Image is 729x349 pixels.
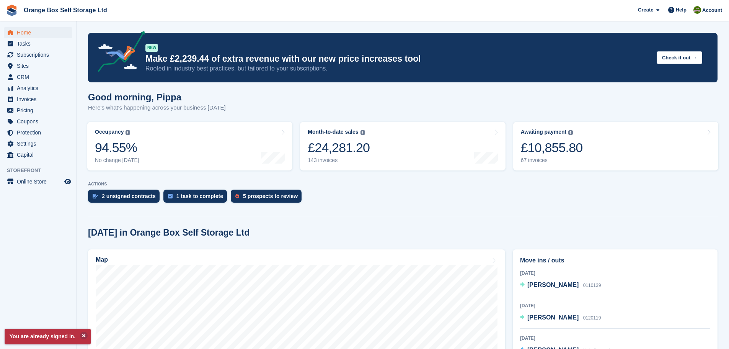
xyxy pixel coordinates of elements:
[17,127,63,138] span: Protection
[4,116,72,127] a: menu
[676,6,687,14] span: Help
[693,6,701,14] img: Pippa White
[521,129,567,135] div: Awaiting payment
[88,190,163,206] a: 2 unsigned contracts
[126,130,130,135] img: icon-info-grey-7440780725fd019a000dd9b08b2336e03edf1995a4989e88bcd33f0948082b44.svg
[88,228,250,238] h2: [DATE] in Orange Box Self Storage Ltd
[102,193,156,199] div: 2 unsigned contracts
[308,140,370,156] div: £24,281.20
[527,282,579,288] span: [PERSON_NAME]
[4,176,72,187] a: menu
[17,105,63,116] span: Pricing
[235,194,239,198] img: prospect-51fa495bee0391a8d652442698ab0144808aea92771e9ea1ae160a38d050c398.svg
[527,314,579,321] span: [PERSON_NAME]
[657,51,702,64] button: Check it out →
[176,193,223,199] div: 1 task to complete
[7,167,76,174] span: Storefront
[17,116,63,127] span: Coupons
[520,302,710,309] div: [DATE]
[88,182,718,187] p: ACTIONS
[145,64,651,73] p: Rooted in industry best practices, but tailored to your subscriptions.
[88,103,226,112] p: Here's what's happening across your business [DATE]
[4,105,72,116] a: menu
[308,157,370,164] div: 143 invoices
[513,122,718,170] a: Awaiting payment £10,855.80 67 invoices
[243,193,298,199] div: 5 prospects to review
[300,122,505,170] a: Month-to-date sales £24,281.20 143 invoices
[145,53,651,64] p: Make £2,239.44 of extra revenue with our new price increases tool
[520,313,601,323] a: [PERSON_NAME] 0120119
[4,38,72,49] a: menu
[4,149,72,160] a: menu
[4,127,72,138] a: menu
[145,44,158,52] div: NEW
[4,94,72,105] a: menu
[95,129,124,135] div: Occupancy
[520,280,601,290] a: [PERSON_NAME] 0110139
[96,256,108,263] h2: Map
[88,92,226,102] h1: Good morning, Pippa
[4,27,72,38] a: menu
[521,157,583,164] div: 67 invoices
[231,190,305,206] a: 5 prospects to review
[583,315,601,321] span: 0120119
[17,94,63,105] span: Invoices
[638,6,653,14] span: Create
[17,72,63,82] span: CRM
[91,31,145,75] img: price-adjustments-announcement-icon-8257ccfd72463d97f412b2fc003d46551f7dbcb40ab6d574587a9cd5c0d94...
[4,83,72,93] a: menu
[63,177,72,186] a: Preview store
[17,149,63,160] span: Capital
[6,5,18,16] img: stora-icon-8386f47178a22dfd0bd8f6a31ec36ba5ce8667c1dd55bd0f319d3a0aa187defe.svg
[520,335,710,342] div: [DATE]
[4,61,72,71] a: menu
[17,38,63,49] span: Tasks
[4,49,72,60] a: menu
[4,138,72,149] a: menu
[163,190,231,206] a: 1 task to complete
[21,4,110,16] a: Orange Box Self Storage Ltd
[4,72,72,82] a: menu
[17,49,63,60] span: Subscriptions
[93,194,98,198] img: contract_signature_icon-13c848040528278c33f63329250d36e43548de30e8caae1d1a13099fd9432cc5.svg
[308,129,358,135] div: Month-to-date sales
[702,7,722,14] span: Account
[17,138,63,149] span: Settings
[17,83,63,93] span: Analytics
[520,256,710,265] h2: Move ins / outs
[583,283,601,288] span: 0110139
[568,130,573,135] img: icon-info-grey-7440780725fd019a000dd9b08b2336e03edf1995a4989e88bcd33f0948082b44.svg
[520,270,710,277] div: [DATE]
[521,140,583,156] div: £10,855.80
[17,176,63,187] span: Online Store
[168,194,173,198] img: task-75834270c22a3079a89374b754ae025e5fb1db73e45f91037f5363f120a921f8.svg
[95,157,139,164] div: No change [DATE]
[360,130,365,135] img: icon-info-grey-7440780725fd019a000dd9b08b2336e03edf1995a4989e88bcd33f0948082b44.svg
[5,329,91,344] p: You are already signed in.
[17,27,63,38] span: Home
[95,140,139,156] div: 94.55%
[17,61,63,71] span: Sites
[87,122,292,170] a: Occupancy 94.55% No change [DATE]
